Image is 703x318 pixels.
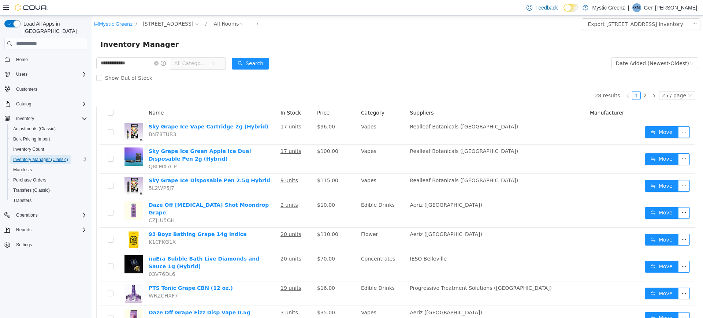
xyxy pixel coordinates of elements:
img: Daze Off Grape Fizz Disp Vape 0.5g hero shot [33,293,51,311]
nav: Complex example [4,51,87,269]
u: 17 units [189,132,210,138]
span: $16.00 [226,269,243,275]
span: Aeriz ([GEOGRAPHIC_DATA]) [319,294,391,300]
span: Progressive Treatment Solutions ([GEOGRAPHIC_DATA]) [319,269,461,275]
span: WRZCHXF7 [57,277,86,283]
a: 2 [550,76,558,84]
span: / [165,5,167,11]
span: Inventory [16,116,34,121]
span: Q8LMX7CP [57,148,85,154]
a: Daze Off [MEDICAL_DATA] Shot Moondrop Grape [57,186,177,200]
button: Transfers [7,195,90,206]
i: icon: left [534,78,538,82]
span: Reports [13,225,87,234]
span: Category [269,94,293,100]
span: Feedback [535,4,558,11]
img: PTS Tonic Grape CBN (12 oz.) hero shot [33,269,51,287]
button: icon: ellipsis [587,164,598,176]
a: 93 Boyz Bathing Grape 14g Indica [57,216,155,221]
span: Manifests [10,165,87,174]
li: 1 [540,75,549,84]
button: Transfers (Classic) [7,185,90,195]
span: Transfers [10,196,87,205]
i: icon: down [120,45,124,50]
span: Transfers (Classic) [10,186,87,195]
button: Operations [1,210,90,220]
span: Transfers [13,198,31,203]
span: Users [16,71,27,77]
span: Realleaf Botanicals ([GEOGRAPHIC_DATA]) [319,132,427,138]
span: $100.00 [226,132,247,138]
span: Purchase Orders [13,177,47,183]
span: $110.00 [226,216,247,221]
span: Suppliers [319,94,342,100]
button: Reports [1,225,90,235]
span: Inventory Count [13,146,44,152]
span: Reports [16,227,31,233]
button: Inventory [1,113,90,124]
button: Customers [1,84,90,94]
button: Catalog [13,100,34,108]
button: icon: swapMove [553,218,587,230]
button: icon: ellipsis [587,218,598,230]
i: icon: shop [3,6,7,11]
u: 19 units [189,269,210,275]
span: Catalog [13,100,87,108]
li: 2 [549,75,558,84]
i: icon: right [560,78,565,82]
span: 5L2WP5J7 [57,169,83,175]
div: Date Added (Newest-Oldest) [524,42,598,53]
span: Manifests [13,167,32,173]
span: Customers [16,86,37,92]
button: Inventory [13,114,37,123]
span: All Categories [83,44,116,51]
button: Users [13,70,30,79]
a: PTS Tonic Grape CBN (12 oz.) [57,269,141,275]
button: icon: ellipsis [587,111,598,122]
span: Home [13,55,87,64]
td: Flower [267,212,316,236]
span: BN78TUR3 [57,116,85,121]
button: Bulk Pricing Import [7,134,90,144]
button: Inventory Count [7,144,90,154]
p: | [628,3,629,12]
u: 2 units [189,186,207,192]
u: 9 units [189,162,207,168]
input: Dark Mode [563,4,579,12]
span: CZJLU5GH [57,202,83,207]
img: Sky Grape Ice Green Apple Ice Dual Disposable Pen 2g (Hybrid) hero shot [33,132,51,150]
button: icon: swapMove [553,191,587,203]
span: Settings [13,240,87,249]
u: 20 units [189,216,210,221]
span: Transfers (Classic) [13,187,50,193]
u: 3 units [189,294,207,300]
span: / [44,5,45,11]
button: icon: swapMove [553,138,587,149]
span: Bulk Pricing Import [10,135,87,143]
button: icon: swapMove [553,111,587,122]
td: Vapes [267,104,316,129]
span: Aeriz ([GEOGRAPHIC_DATA]) [319,186,391,192]
button: icon: swapMove [553,245,587,257]
span: Price [226,94,238,100]
span: Operations [13,211,87,220]
button: Adjustments (Classic) [7,124,90,134]
span: K1CFKG1X [57,223,84,229]
li: Previous Page [532,75,540,84]
span: Purchase Orders [10,176,87,184]
a: Transfers [10,196,34,205]
a: Settings [13,240,35,249]
td: Edible Drinks [267,183,316,212]
a: icon: shopMystic Greenz [3,5,41,11]
i: icon: close-circle [148,6,152,11]
a: Inventory Count [10,145,47,154]
button: icon: ellipsis [587,296,598,308]
span: Inventory Manager [9,23,92,34]
p: Gen [PERSON_NAME] [644,3,698,12]
span: Customers [13,85,87,94]
a: Sky Grape Ice Disposable Pen 2.5g Hybrid [57,162,179,168]
span: Inventory Manager (Classic) [10,155,87,164]
button: icon: swapMove [553,164,587,176]
span: $96.00 [226,108,243,114]
img: Sky Grape Ice Disposable Pen 2.5g Hybrid hero shot [33,161,51,179]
